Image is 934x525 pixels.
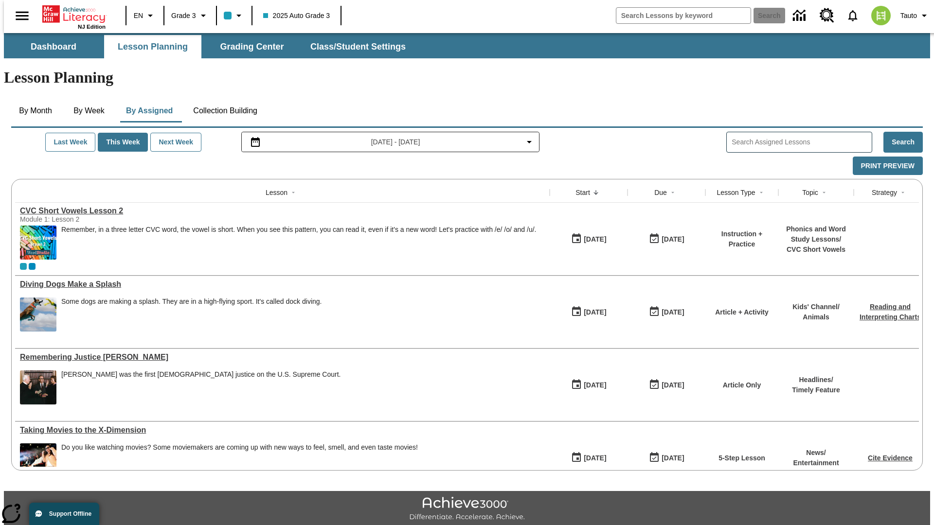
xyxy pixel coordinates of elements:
div: Remember, in a three letter CVC word, the vowel is short. When you see this pattern, you can read... [61,226,536,260]
p: Animals [792,312,840,322]
button: By Week [65,99,113,122]
button: 08/18/25: Last day the lesson can be accessed [646,303,687,321]
span: EN [134,11,143,21]
div: Strategy [872,188,897,197]
div: [DATE] [662,233,684,245]
p: Instruction + Practice [710,229,773,249]
div: [DATE] [662,452,684,464]
span: [DATE] - [DATE] [371,137,420,147]
img: avatar image [871,6,891,25]
button: Support Offline [29,503,99,525]
button: Lesson Planning [104,35,201,58]
span: OL 2025 Auto Grade 4 [29,263,36,270]
button: Sort [287,187,299,198]
button: Sort [818,187,830,198]
div: Lesson Type [717,188,755,197]
div: Start [575,188,590,197]
div: Sandra Day O'Connor was the first female justice on the U.S. Supreme Court. [61,370,341,404]
span: Grade 3 [171,11,196,21]
a: Notifications [840,3,865,28]
p: Entertainment [793,458,839,468]
button: 08/18/25: First time the lesson was available [568,376,610,394]
a: Data Center [787,2,814,29]
img: A dog is jumping high in the air in an attempt to grab a yellow toy with its mouth. [20,297,56,332]
span: Tauto [900,11,917,21]
div: Some dogs are making a splash. They are in a high-flying sport. It's called dock diving. [61,297,322,332]
span: NJ Edition [78,24,106,30]
button: 08/18/25: First time the lesson was available [568,303,610,321]
div: Taking Movies to the X-Dimension [20,426,545,435]
a: CVC Short Vowels Lesson 2, Lessons [20,207,545,215]
button: Sort [897,187,909,198]
div: [DATE] [662,379,684,391]
button: Dashboard [5,35,102,58]
button: Search [883,132,923,153]
button: Select the date range menu item [246,136,536,148]
button: Collection Building [185,99,265,122]
button: Print Preview [853,157,923,175]
p: CVC Short Vowels [783,245,849,255]
button: Open side menu [8,1,36,30]
div: [DATE] [584,306,606,318]
div: SubNavbar [4,35,414,58]
h1: Lesson Planning [4,69,930,87]
p: Article + Activity [715,307,769,317]
p: Article Only [723,380,761,390]
button: Class/Student Settings [303,35,413,58]
span: 2025 Auto Grade 3 [263,11,330,21]
a: Taking Movies to the X-Dimension, Lessons [20,426,545,435]
div: Do you like watching movies? Some moviemakers are coming up with new ways to feel, smell, and eve... [61,443,418,477]
img: Chief Justice Warren Burger, wearing a black robe, holds up his right hand and faces Sandra Day O... [20,370,56,404]
button: Sort [755,187,767,198]
div: [DATE] [584,233,606,245]
p: Timely Feature [792,385,840,395]
button: This Week [98,133,148,152]
button: Sort [590,187,602,198]
img: CVC Short Vowels Lesson 2. [20,226,56,260]
button: 08/18/25: Last day the lesson can be accessed [646,230,687,248]
div: [DATE] [584,379,606,391]
div: Remembering Justice O'Connor [20,353,545,362]
a: Reading and Interpreting Charts [860,303,921,321]
div: Some dogs are making a splash. They are in a high-flying sport. It's called dock diving. [61,297,322,306]
p: Do you like watching movies? Some moviemakers are coming up with new ways to feel, smell, and eve... [61,443,418,452]
a: Resource Center, Will open in new tab [814,2,840,29]
input: Search Assigned Lessons [732,135,872,149]
button: 08/18/25: First time the lesson was available [568,449,610,467]
a: Home [42,4,106,24]
p: 5-Step Lesson [718,453,765,463]
button: Profile/Settings [897,7,934,24]
p: Headlines / [792,375,840,385]
img: Panel in front of the seats sprays water mist to the happy audience at a 4DX-equipped theater. [20,443,56,477]
input: search field [616,8,751,23]
div: Module 1: Lesson 2 [20,215,166,223]
p: Phonics and Word Study Lessons / [783,224,849,245]
button: Select a new avatar [865,3,897,28]
img: Achieve3000 Differentiate Accelerate Achieve [409,497,525,522]
p: Kids' Channel / [792,302,840,312]
p: Remember, in a three letter CVC word, the vowel is short. When you see this pattern, you can read... [61,226,536,234]
span: Support Offline [49,510,91,517]
a: Diving Dogs Make a Splash, Lessons [20,280,545,289]
button: 08/18/25: First time the lesson was available [568,230,610,248]
div: CVC Short Vowels Lesson 2 [20,207,545,215]
button: By Assigned [118,99,180,122]
button: 08/24/25: Last day the lesson can be accessed [646,449,687,467]
a: Cite Evidence [868,454,913,462]
button: Grade: Grade 3, Select a grade [167,7,213,24]
svg: Collapse Date Range Filter [523,136,535,148]
button: Language: EN, Select a language [129,7,161,24]
div: Lesson [266,188,287,197]
button: By Month [11,99,60,122]
button: Last Week [45,133,95,152]
div: Current Class [20,263,27,270]
div: [PERSON_NAME] was the first [DEMOGRAPHIC_DATA] justice on the U.S. Supreme Court. [61,370,341,379]
button: Next Week [150,133,201,152]
div: Topic [802,188,818,197]
div: Home [42,3,106,30]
